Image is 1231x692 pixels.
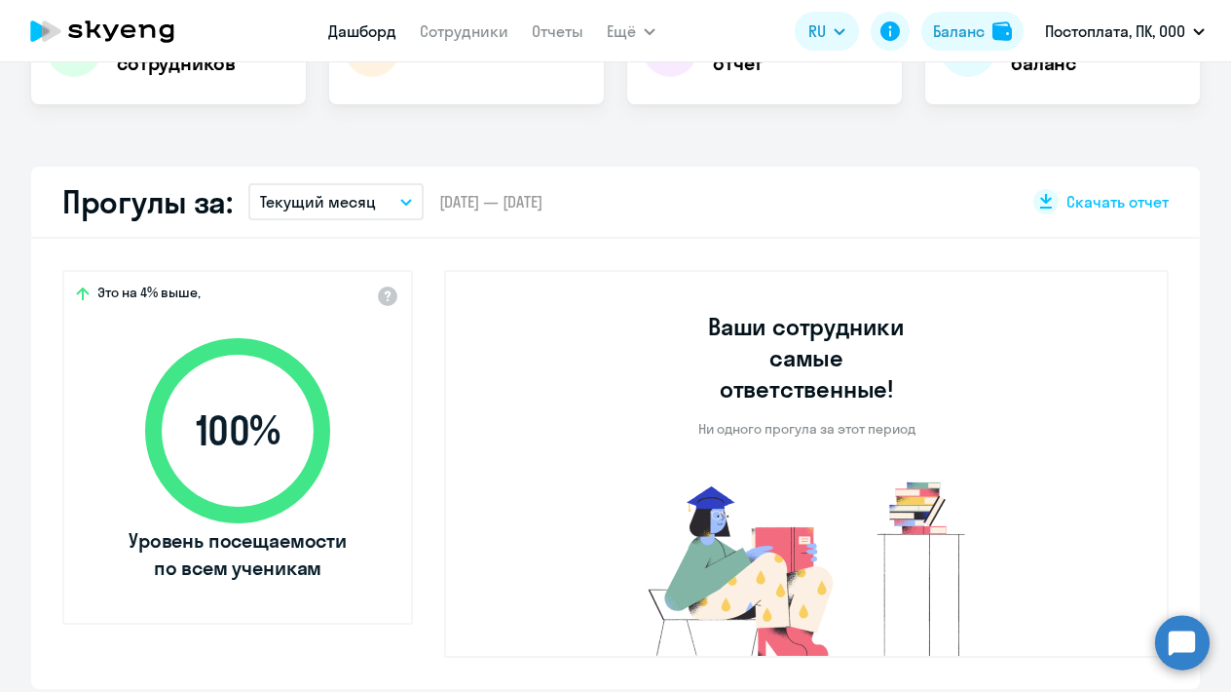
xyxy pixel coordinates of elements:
[532,21,583,41] a: Отчеты
[1045,19,1185,43] p: Постоплата, ПК, ООО
[607,12,655,51] button: Ещё
[808,19,826,43] span: RU
[420,21,508,41] a: Сотрудники
[62,182,233,221] h2: Прогулы за:
[612,477,1002,656] img: no-truants
[795,12,859,51] button: RU
[126,407,350,454] span: 100 %
[921,12,1024,51] button: Балансbalance
[248,183,424,220] button: Текущий месяц
[698,420,915,438] p: Ни одного прогула за этот период
[328,21,396,41] a: Дашборд
[933,19,985,43] div: Баланс
[97,284,201,307] span: Это на 4% выше,
[992,21,1012,41] img: balance
[439,191,542,212] span: [DATE] — [DATE]
[682,311,932,404] h3: Ваши сотрудники самые ответственные!
[260,190,376,213] p: Текущий месяц
[1066,191,1169,212] span: Скачать отчет
[607,19,636,43] span: Ещё
[1035,8,1214,55] button: Постоплата, ПК, ООО
[126,527,350,582] span: Уровень посещаемости по всем ученикам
